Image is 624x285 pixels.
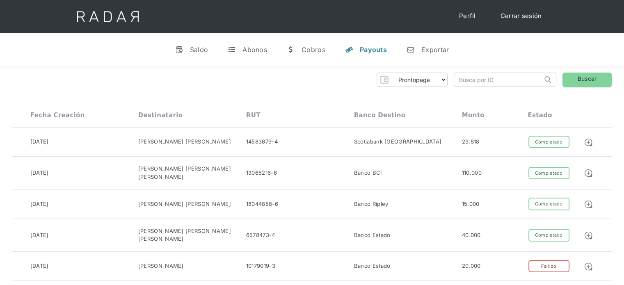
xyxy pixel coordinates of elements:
[345,46,353,54] div: y
[584,138,593,147] img: Detalle
[228,46,236,54] div: t
[354,200,389,208] div: Banco Ripley
[528,260,569,273] div: Fallido
[462,169,482,177] div: 110.000
[246,262,275,270] div: 10179019-3
[246,169,277,177] div: 13065216-6
[138,165,246,181] div: [PERSON_NAME] [PERSON_NAME] [PERSON_NAME]
[462,138,480,146] div: 23.818
[360,46,387,54] div: Payouts
[562,73,612,87] a: Buscar
[421,46,449,54] div: Exportar
[451,8,484,24] a: Perfil
[584,231,593,240] img: Detalle
[462,112,485,119] div: Monto
[354,231,391,239] div: Banco Estado
[528,136,569,148] div: Completado
[30,138,49,146] div: [DATE]
[138,200,231,208] div: [PERSON_NAME] [PERSON_NAME]
[377,73,448,87] form: Form
[138,112,183,119] div: Destinatario
[30,169,49,177] div: [DATE]
[462,262,481,270] div: 20.000
[492,8,550,24] a: Cerrar sesión
[138,227,246,243] div: [PERSON_NAME] [PERSON_NAME] [PERSON_NAME]
[30,231,49,239] div: [DATE]
[454,73,542,87] input: Busca por ID
[138,138,231,146] div: [PERSON_NAME] [PERSON_NAME]
[246,138,278,146] div: 14583679-4
[354,169,382,177] div: Banco BCI
[584,200,593,209] img: Detalle
[528,229,569,242] div: Completado
[246,112,261,119] div: RUT
[246,231,275,239] div: 6578473-4
[287,46,295,54] div: w
[528,167,569,180] div: Completado
[30,262,49,270] div: [DATE]
[462,231,481,239] div: 40.000
[354,112,405,119] div: Banco destino
[584,262,593,271] img: Detalle
[462,200,480,208] div: 15.000
[528,112,552,119] div: Estado
[246,200,278,208] div: 18044858-6
[30,112,85,119] div: Fecha creación
[354,138,441,146] div: Scotiabank [GEOGRAPHIC_DATA]
[30,200,49,208] div: [DATE]
[528,198,569,210] div: Completado
[302,46,325,54] div: Cobros
[407,46,415,54] div: n
[242,46,267,54] div: Abonos
[584,169,593,178] img: Detalle
[138,262,184,270] div: [PERSON_NAME]
[354,262,391,270] div: Banco Estado
[190,46,208,54] div: Saldo
[175,46,183,54] div: v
